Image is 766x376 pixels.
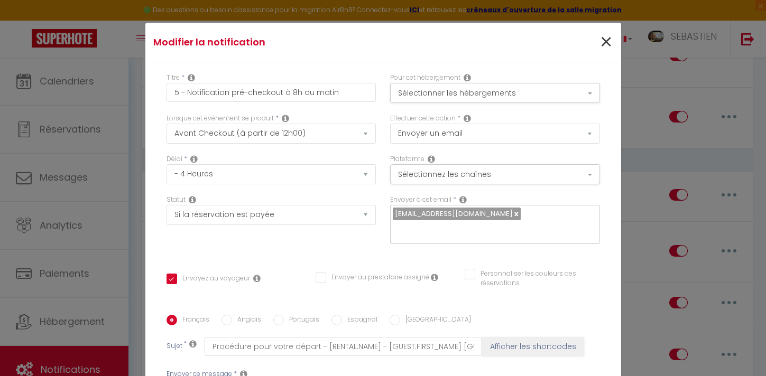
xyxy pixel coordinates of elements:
i: This Rental [464,73,471,82]
label: Lorsque cet événement se produit [167,114,274,124]
label: Sujet [167,341,182,352]
i: Recipient [459,195,467,204]
label: Plateforme [390,154,424,164]
button: Close [599,31,613,54]
i: Action Type [464,114,471,123]
label: Statut [167,195,186,205]
i: Envoyer au prestataire si il est assigné [431,273,438,281]
i: Subject [189,340,197,348]
span: × [599,26,613,58]
label: Pour cet hébergement [390,73,460,83]
label: Français [177,315,209,326]
button: Sélectionnez les chaînes [390,164,600,184]
i: Booking status [189,195,196,204]
h4: Modifier la notification [153,35,455,50]
label: Délai [167,154,182,164]
label: Anglais [232,315,261,326]
label: Envoyer à cet email [390,195,451,205]
label: Titre [167,73,180,83]
label: [GEOGRAPHIC_DATA] [400,315,471,326]
label: Effectuer cette action [390,114,456,124]
i: Action Time [190,155,198,163]
label: Portugais [284,315,319,326]
i: Title [188,73,195,82]
i: Event Occur [282,114,289,123]
button: Afficher les shortcodes [482,337,584,356]
label: Envoyez au voyageur [177,274,250,285]
i: Envoyer au voyageur [253,274,261,283]
span: [EMAIL_ADDRESS][DOMAIN_NAME] [395,209,513,219]
i: Action Channel [428,155,435,163]
label: Espagnol [342,315,377,326]
button: Sélectionner les hébergements [390,83,600,103]
button: Ouvrir le widget de chat LiveChat [8,4,40,36]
